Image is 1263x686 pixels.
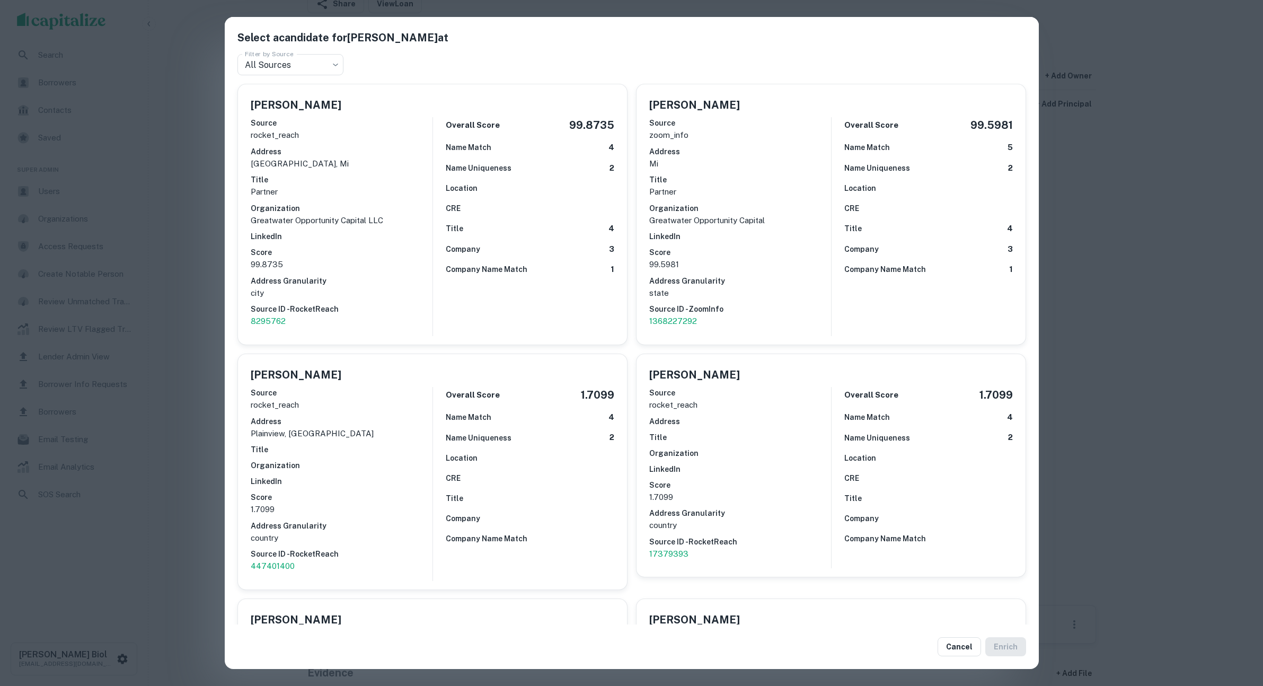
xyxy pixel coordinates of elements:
[251,203,432,214] h6: Organization
[251,287,432,300] p: city
[237,54,343,75] div: All Sources
[608,223,614,235] h6: 4
[251,146,432,157] h6: Address
[251,275,432,287] h6: Address Granularity
[251,117,432,129] h6: Source
[649,214,831,227] p: Greatwater Opportunity Capital
[970,117,1013,133] h5: 99.5981
[649,416,831,427] h6: Address
[251,174,432,186] h6: Title
[979,387,1013,403] h5: 1.7099
[844,411,890,423] h6: Name Match
[1007,411,1013,424] h6: 4
[649,97,740,113] h5: [PERSON_NAME]
[844,472,859,484] h6: CRE
[649,519,831,532] p: country
[251,214,432,227] p: Greatwater Opportunity Capital LLC
[610,162,614,174] h6: 2
[251,157,432,170] p: [GEOGRAPHIC_DATA], mi
[1008,243,1013,256] h6: 3
[251,560,432,573] a: 447401400
[446,533,527,544] h6: Company Name Match
[844,203,859,214] h6: CRE
[446,243,480,255] h6: Company
[844,142,890,153] h6: Name Match
[251,532,432,544] p: country
[844,492,862,504] h6: Title
[237,30,1026,46] h5: Select a candidate for [PERSON_NAME] at
[446,513,480,524] h6: Company
[446,263,527,275] h6: Company Name Match
[251,460,432,471] h6: Organization
[251,427,432,440] p: plainview, [GEOGRAPHIC_DATA]
[649,287,831,300] p: state
[844,119,898,131] h6: Overall Score
[251,367,341,383] h5: [PERSON_NAME]
[446,432,511,444] h6: Name Uniqueness
[649,174,831,186] h6: Title
[251,503,432,516] p: 1.7099
[1008,432,1013,444] h6: 2
[251,612,341,628] h5: [PERSON_NAME]
[609,243,614,256] h6: 3
[649,399,831,411] p: rocket_reach
[649,275,831,287] h6: Address Granularity
[446,411,491,423] h6: Name Match
[446,182,478,194] h6: Location
[446,452,478,464] h6: Location
[649,117,831,129] h6: Source
[610,432,614,444] h6: 2
[649,548,831,560] p: 17379393
[844,223,862,234] h6: Title
[251,303,432,315] h6: Source ID - RocketReach
[251,186,432,198] p: Partner
[611,263,614,276] h6: 1
[251,231,432,242] h6: LinkedIn
[251,444,432,455] h6: Title
[844,533,926,544] h6: Company Name Match
[649,367,740,383] h5: [PERSON_NAME]
[1007,223,1013,235] h6: 4
[251,399,432,411] p: rocket_reach
[251,520,432,532] h6: Address Granularity
[446,223,463,234] h6: Title
[446,203,461,214] h6: CRE
[844,263,926,275] h6: Company Name Match
[251,476,432,487] h6: LinkedIn
[649,536,831,548] h6: Source ID - RocketReach
[245,49,294,58] label: Filter by Source
[649,491,831,504] p: 1.7099
[844,182,876,194] h6: Location
[844,452,876,464] h6: Location
[581,387,614,403] h5: 1.7099
[1210,601,1263,652] iframe: Chat Widget
[1008,162,1013,174] h6: 2
[608,142,614,154] h6: 4
[649,231,831,242] h6: LinkedIn
[649,203,831,214] h6: Organization
[938,637,981,656] button: Cancel
[251,491,432,503] h6: Score
[251,258,432,271] p: 99.8735
[649,479,831,491] h6: Score
[649,315,831,328] a: 1368227292
[649,387,831,399] h6: Source
[608,411,614,424] h6: 4
[844,513,879,524] h6: Company
[649,186,831,198] p: Partner
[251,247,432,258] h6: Score
[649,247,831,258] h6: Score
[251,315,432,328] p: 8295762
[649,129,831,142] p: zoom_info
[649,432,831,443] h6: Title
[844,162,910,174] h6: Name Uniqueness
[251,387,432,399] h6: Source
[844,243,879,255] h6: Company
[649,507,831,519] h6: Address Granularity
[446,162,511,174] h6: Name Uniqueness
[649,463,831,475] h6: LinkedIn
[649,157,831,170] p: mi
